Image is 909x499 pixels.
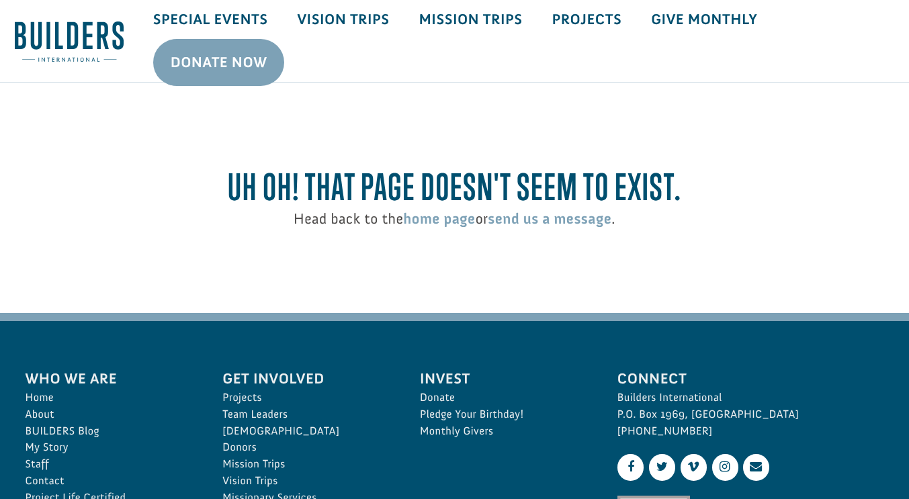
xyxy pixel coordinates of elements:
a: send us a message [488,210,611,228]
a: Donors [222,439,390,456]
a: Contact [26,473,193,490]
p: Builders International P.O. Box 1969, [GEOGRAPHIC_DATA] [PHONE_NUMBER] [617,390,884,439]
a: BUILDERS Blog [26,423,193,440]
a: About [26,406,193,423]
p: Head back to the or . [26,208,884,230]
span: Who We Are [26,367,193,390]
a: Twitter [649,454,675,480]
a: Projects [222,390,390,406]
a: Donate Now [153,39,285,86]
a: Facebook [617,454,644,480]
a: [DEMOGRAPHIC_DATA] [222,423,390,440]
a: Contact Us [743,454,769,480]
a: Donate [420,390,588,406]
a: Pledge Your Birthday! [420,406,588,423]
span: Connect [617,367,884,390]
a: Monthly Givers [420,423,588,440]
a: home page [403,210,475,228]
a: My Story [26,439,193,456]
img: Builders International [15,21,124,62]
a: Vision Trips [222,473,390,490]
a: Staff [26,456,193,473]
h2: Uh oh! That page doesn't seem to exist. [26,166,884,208]
a: Mission Trips [222,456,390,473]
span: Get Involved [222,367,390,390]
a: Team Leaders [222,406,390,423]
span: Invest [420,367,588,390]
a: Vimeo [681,454,707,480]
a: Instagram [712,454,738,480]
a: Home [26,390,193,406]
